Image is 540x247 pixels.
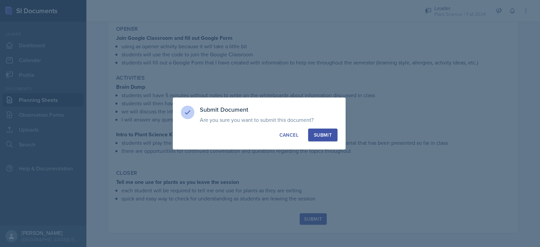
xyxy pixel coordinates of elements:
p: Are you sure you want to submit this document? [200,116,337,123]
div: Submit [314,132,332,138]
div: Cancel [279,132,298,138]
button: Submit [308,129,337,141]
h3: Submit Document [200,106,337,114]
button: Cancel [274,129,304,141]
